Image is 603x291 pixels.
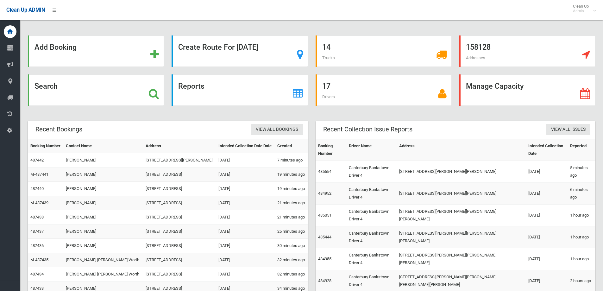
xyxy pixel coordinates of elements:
a: 485444 [318,235,331,239]
td: [DATE] [526,161,568,183]
a: M-487435 [30,257,48,262]
td: [STREET_ADDRESS] [143,210,216,225]
a: View All Issues [546,124,590,136]
td: 1 hour ago [568,205,595,226]
td: 1 hour ago [568,248,595,270]
th: Intended Collection Date Date [216,139,275,153]
td: Canterbury Bankstown Driver 4 [346,183,397,205]
td: [DATE] [216,168,275,182]
td: [PERSON_NAME] [PERSON_NAME] Worth [63,253,143,267]
a: 158128 Addresses [459,35,595,67]
td: 32 minutes ago [275,267,308,282]
td: [PERSON_NAME] [63,210,143,225]
a: 485051 [318,213,331,218]
span: Clean Up ADMIN [6,7,45,13]
header: Recent Collection Issue Reports [316,123,420,136]
td: [DATE] [216,182,275,196]
td: [PERSON_NAME] [63,168,143,182]
td: Canterbury Bankstown Driver 4 [346,205,397,226]
td: [STREET_ADDRESS] [143,225,216,239]
td: [DATE] [216,153,275,168]
td: [DATE] [216,225,275,239]
td: [STREET_ADDRESS][PERSON_NAME] [143,153,216,168]
td: [STREET_ADDRESS][PERSON_NAME][PERSON_NAME] [397,183,526,205]
td: 6 minutes ago [568,183,595,205]
td: [DATE] [216,196,275,210]
span: Clean Up [570,4,595,13]
header: Recent Bookings [28,123,90,136]
td: [DATE] [526,205,568,226]
strong: 14 [322,43,330,52]
a: 17 Drivers [316,74,452,106]
strong: Manage Capacity [466,82,524,91]
a: M-487441 [30,172,48,177]
td: [DATE] [526,226,568,248]
strong: Search [35,82,58,91]
td: [DATE] [526,248,568,270]
td: Canterbury Bankstown Driver 4 [346,226,397,248]
td: [STREET_ADDRESS][PERSON_NAME][PERSON_NAME] [397,161,526,183]
td: 25 minutes ago [275,225,308,239]
a: 487440 [30,186,44,191]
strong: Create Route For [DATE] [178,43,258,52]
td: [PERSON_NAME] [63,182,143,196]
a: 487436 [30,243,44,248]
td: [STREET_ADDRESS][PERSON_NAME][PERSON_NAME][PERSON_NAME] [397,248,526,270]
th: Reported [568,139,595,161]
a: Search [28,74,164,106]
th: Address [143,139,216,153]
a: M-487439 [30,200,48,205]
small: Admin [573,9,589,13]
a: View All Bookings [251,124,303,136]
td: 1 hour ago [568,226,595,248]
td: [DATE] [216,210,275,225]
th: Booking Number [28,139,63,153]
th: Booking Number [316,139,346,161]
a: Create Route For [DATE] [172,35,308,67]
td: [PERSON_NAME] [63,239,143,253]
td: [STREET_ADDRESS][PERSON_NAME][PERSON_NAME][PERSON_NAME] [397,226,526,248]
strong: Reports [178,82,204,91]
a: 487442 [30,158,44,162]
td: 19 minutes ago [275,182,308,196]
td: [DATE] [216,239,275,253]
td: 21 minutes ago [275,210,308,225]
a: 484955 [318,256,331,261]
td: [STREET_ADDRESS] [143,196,216,210]
a: 487437 [30,229,44,234]
strong: 17 [322,82,330,91]
strong: Add Booking [35,43,77,52]
a: Add Booking [28,35,164,67]
a: 487433 [30,286,44,291]
td: [STREET_ADDRESS] [143,267,216,282]
th: Contact Name [63,139,143,153]
td: [PERSON_NAME] [63,225,143,239]
td: 32 minutes ago [275,253,308,267]
td: 5 minutes ago [568,161,595,183]
td: [DATE] [216,267,275,282]
td: [DATE] [526,183,568,205]
span: Drivers [322,94,335,99]
td: [PERSON_NAME] [PERSON_NAME] Worth [63,267,143,282]
td: 7 minutes ago [275,153,308,168]
a: Manage Capacity [459,74,595,106]
span: Trucks [322,55,335,60]
td: 30 minutes ago [275,239,308,253]
th: Address [397,139,526,161]
a: 485554 [318,169,331,174]
a: 487438 [30,215,44,219]
th: Intended Collection Date [526,139,568,161]
strong: 158128 [466,43,491,52]
a: 14 Trucks [316,35,452,67]
td: [STREET_ADDRESS][PERSON_NAME][PERSON_NAME][PERSON_NAME] [397,205,526,226]
td: [PERSON_NAME] [63,196,143,210]
td: 21 minutes ago [275,196,308,210]
td: Canterbury Bankstown Driver 4 [346,161,397,183]
td: [STREET_ADDRESS] [143,182,216,196]
td: [DATE] [216,253,275,267]
td: [STREET_ADDRESS] [143,253,216,267]
a: 487434 [30,272,44,276]
a: 484952 [318,191,331,196]
span: Addresses [466,55,485,60]
td: [PERSON_NAME] [63,153,143,168]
